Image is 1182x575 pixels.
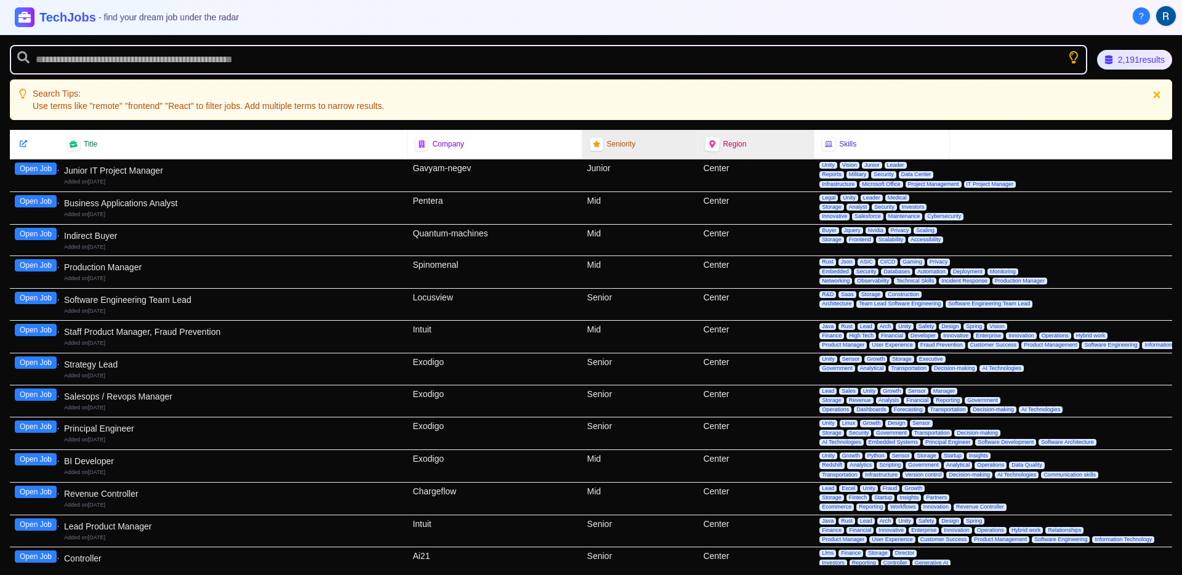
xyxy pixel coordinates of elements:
[64,455,403,467] div: BI Developer
[904,397,931,404] span: Financial
[582,225,699,256] div: Mid
[954,430,1000,436] span: Decision-making
[856,504,885,510] span: Reporting
[64,339,403,347] div: Added on [DATE]
[858,365,886,372] span: Analytical
[973,332,1003,339] span: Enterprise
[893,550,917,557] span: Director
[880,485,900,492] span: Fraud
[842,227,863,234] span: Jquery
[698,450,814,482] div: Center
[819,268,851,275] span: Embedded
[866,439,921,446] span: Embedded Systems
[819,420,837,427] span: Unity
[975,462,1007,468] span: Operations
[846,171,869,178] span: Military
[819,278,852,284] span: Networking
[819,259,836,265] span: Rust
[910,420,933,427] span: Sensor
[1019,406,1063,413] span: AI Technologies
[918,536,970,543] span: Customer Success
[408,515,582,547] div: Intuit
[819,236,844,243] span: Storage
[852,213,883,220] span: Salesforce
[865,452,887,459] span: Python
[906,462,941,468] span: Government
[866,550,890,557] span: Storage
[1045,527,1083,534] span: Relationships
[607,139,636,149] span: Seniority
[582,321,699,353] div: Mid
[987,268,1018,275] span: Monitoring
[582,450,699,482] div: Mid
[819,472,860,478] span: Transportation
[819,560,847,566] span: Investors
[582,515,699,547] div: Senior
[979,365,1023,372] span: AI Technologies
[860,420,883,427] span: Growth
[698,515,814,547] div: Center
[885,162,907,169] span: Leader
[850,560,878,566] span: Reporting
[1032,536,1090,543] span: Software Engineering
[698,225,814,256] div: Center
[858,259,875,265] span: ASIC
[840,452,862,459] span: Growth
[941,527,972,534] span: Innovation
[838,550,863,557] span: Finance
[1039,332,1071,339] span: Operations
[698,353,814,385] div: Center
[1067,51,1080,63] button: Show search tips
[859,291,883,298] span: Storage
[15,388,57,401] button: Open Job
[819,332,844,339] span: Finance
[1006,332,1037,339] span: Innovation
[1097,50,1172,70] div: 2,191 results
[927,259,951,265] span: Privacy
[903,472,944,478] span: Version control
[946,472,992,478] span: Decision-making
[944,462,973,468] span: Analytical
[64,326,403,338] div: Staff Product Manager, Fraud Prevention
[878,259,898,265] span: CI/CD
[15,163,57,175] button: Open Job
[971,536,1029,543] span: Product Management
[408,225,582,256] div: Quantum-machines
[819,550,836,557] span: Llms
[15,324,57,336] button: Open Job
[819,213,850,220] span: Innovative
[915,268,948,275] span: Automation
[877,462,903,468] span: Scripting
[819,485,837,492] span: Lead
[838,518,855,525] span: Rust
[880,388,903,395] span: Growth
[582,192,699,224] div: Mid
[64,422,403,435] div: Principal Engineer
[888,227,912,234] span: Privacy
[854,268,879,275] span: Security
[838,259,855,265] span: Json
[64,275,403,283] div: Added on [DATE]
[408,417,582,449] div: Exodigo
[698,159,814,191] div: Center
[900,259,925,265] span: Gaming
[1039,439,1096,446] span: Software Architecture
[723,139,746,149] span: Region
[874,430,909,436] span: Government
[64,307,403,315] div: Added on [DATE]
[819,462,845,468] span: Redshift
[819,291,836,298] span: R&D
[866,227,886,234] span: Nvidia
[819,527,844,534] span: Finance
[15,228,57,240] button: Open Job
[819,356,837,363] span: Unity
[963,323,984,330] span: Spring
[906,181,962,188] span: Project Management
[432,139,464,149] span: Company
[928,406,968,413] span: Transportation
[819,518,836,525] span: Java
[846,494,870,501] span: Fintech
[923,439,973,446] span: Principal Engineer
[408,321,582,353] div: Intuit
[912,430,952,436] span: Transportation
